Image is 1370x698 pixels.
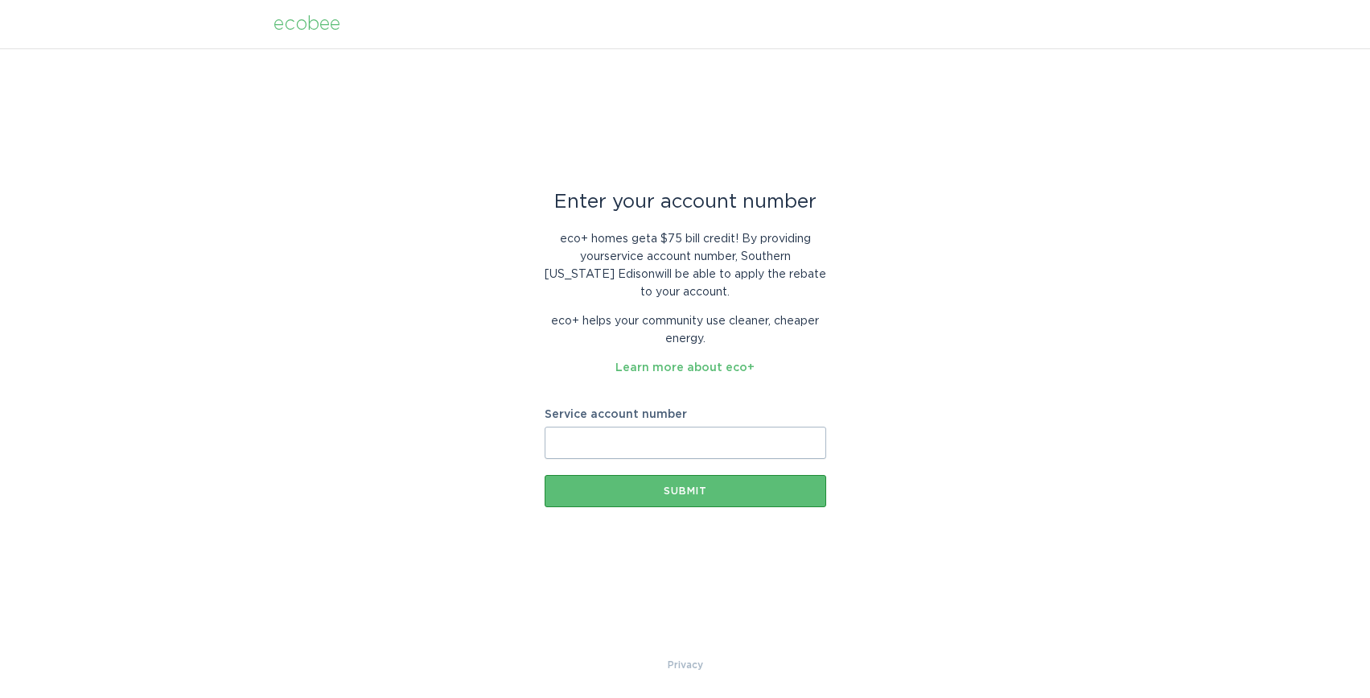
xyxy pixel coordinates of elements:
div: ecobee [274,15,340,33]
a: Privacy Policy & Terms of Use [668,656,703,674]
button: Submit [545,475,826,507]
p: eco+ helps your community use cleaner, cheaper energy. [545,312,826,348]
div: Enter your account number [545,193,826,211]
div: Submit [553,486,818,496]
p: eco+ homes get a $75 bill credit ! By providing your service account number , Southern [US_STATE]... [545,230,826,301]
a: Learn more about eco+ [615,362,755,374]
label: Service account number [545,409,826,420]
